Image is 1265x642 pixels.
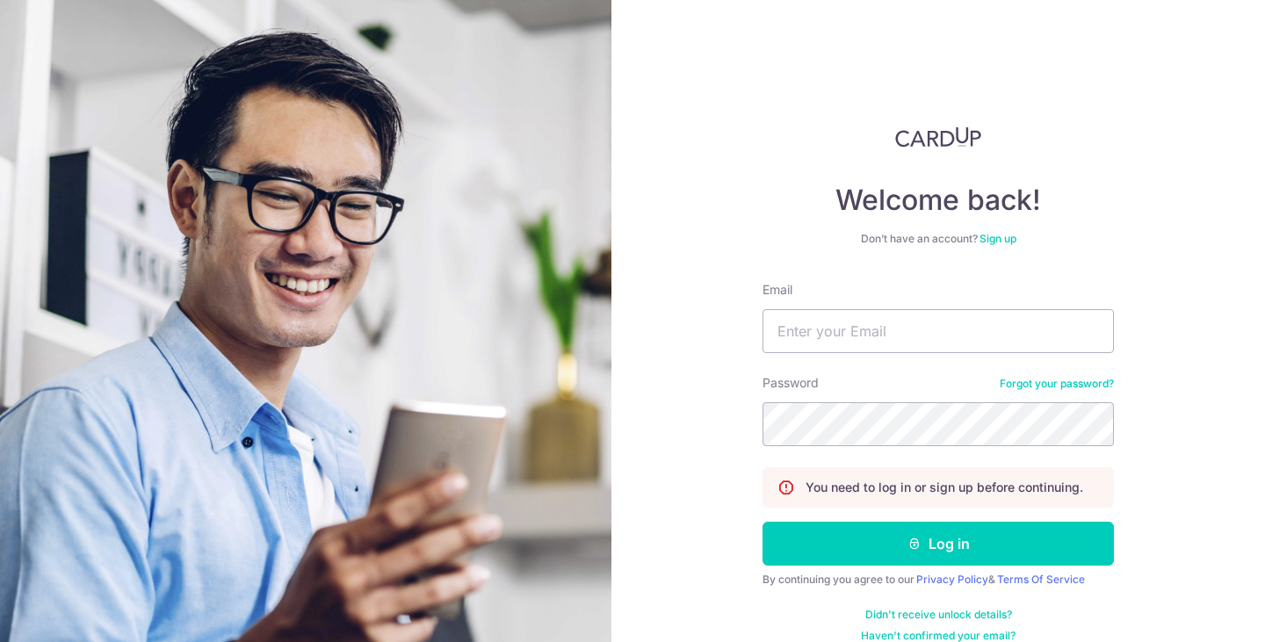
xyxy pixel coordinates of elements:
button: Log in [763,522,1114,566]
a: Didn't receive unlock details? [865,608,1012,622]
input: Enter your Email [763,309,1114,353]
p: You need to log in or sign up before continuing. [806,479,1083,496]
a: Terms Of Service [997,573,1085,586]
label: Email [763,281,792,299]
a: Forgot your password? [1000,377,1114,391]
div: By continuing you agree to our & [763,573,1114,587]
a: Privacy Policy [916,573,988,586]
label: Password [763,374,819,392]
div: Don’t have an account? [763,232,1114,246]
img: CardUp Logo [895,126,981,148]
a: Sign up [979,232,1016,245]
h4: Welcome back! [763,183,1114,218]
